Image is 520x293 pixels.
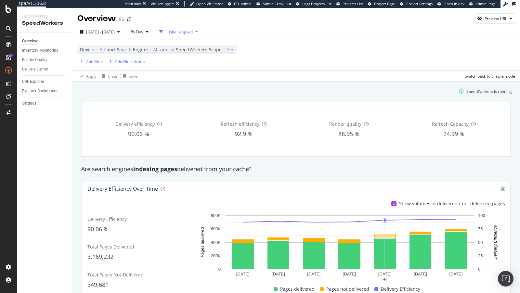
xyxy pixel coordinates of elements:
button: Save [121,71,137,81]
span: Search Engine [117,46,148,53]
span: Open in dev [444,1,464,6]
span: 90.06 % [128,130,149,138]
div: Open Intercom Messenger [498,271,513,287]
div: Overview [22,38,38,45]
span: and [107,46,115,53]
span: 3,169,232 [87,253,113,261]
text: 800K [211,213,221,218]
a: Project Page [368,1,395,6]
a: Overview [22,38,67,45]
div: Render Quality [22,57,47,63]
a: Projects List [336,1,363,6]
span: Logs Projects List [302,1,331,6]
span: Projects List [343,1,363,6]
span: 349,681 [87,281,109,288]
span: Project Page [374,1,395,6]
div: Add Filter Group [115,59,145,64]
a: Inventory Monitoring [22,47,67,54]
a: Open in dev [437,1,464,6]
a: Admin Page [469,1,496,6]
a: Project Settings [400,1,433,6]
span: Open Viz Editor [196,1,223,6]
text: 75 [478,226,483,231]
div: bug [500,186,505,191]
a: Render Quality [22,57,67,63]
span: Delivery Efficiency [381,285,420,293]
span: [DATE] - [DATE] [86,29,115,35]
div: Are search engines delivered from your cache? [78,165,514,173]
text: [DATE] [414,272,427,276]
span: 88.95 % [338,130,359,138]
div: 1 Filter Applied [166,29,193,35]
a: Admin Crawl List [256,1,291,6]
div: URL Explorer [22,78,44,85]
span: Admin Crawl List [263,1,291,6]
span: 92.9 % [235,130,253,138]
span: Delivery efficiency [115,121,155,127]
button: 1 Filter Applied [157,27,201,37]
div: Delivery Center [22,66,48,73]
span: In SpeedWorkers Scope [170,46,222,53]
span: = [223,46,226,53]
div: Inventory Monitoring [22,47,58,54]
span: 90.06 % [87,225,109,233]
span: By Day [128,29,143,34]
text: 25 [478,253,483,258]
span: Yes [227,45,234,54]
button: Add Filter Group [106,57,145,65]
a: Delivery Center [22,66,67,73]
span: Pages not delivered [326,285,369,293]
text: [DATE] [236,272,250,276]
span: Total Pages Not-Delivered [87,272,144,278]
strong: indexing pages [133,165,177,173]
span: Refresh Capacity [432,121,469,127]
span: Refresh efficiency [221,121,259,127]
div: Clear [108,73,118,79]
button: Preview URL [474,13,515,24]
text: [DATE] [343,272,356,276]
text: [DATE] [449,272,462,276]
a: Settings [22,100,67,107]
button: Add Filter [77,57,103,65]
div: Settings [22,100,36,107]
div: Switch back to Simple mode [465,73,515,79]
div: Apply [86,73,96,79]
button: Apply [77,71,96,81]
text: Delivery Efficiency [493,225,498,260]
text: 0 [218,267,221,272]
div: Save [129,73,137,79]
span: 24.99 % [443,130,464,138]
text: [DATE] [307,272,320,276]
div: SpeedWorkers is running [466,89,512,94]
text: 0 [478,267,480,272]
text: 50 [478,240,483,245]
span: and [160,46,169,53]
span: = [96,46,98,53]
text: 400K [211,240,221,245]
span: FTL admin [234,1,252,6]
div: Add Filter [86,59,103,64]
span: All [153,45,159,54]
a: Logs Projects List [296,1,331,6]
span: Project Settings [406,1,433,6]
div: RS [119,16,124,22]
text: [DATE] [378,272,392,276]
div: plus [382,277,387,282]
div: Explorer Bookmarks [22,88,57,95]
div: Delivery Efficiency over time [87,185,158,192]
a: URL Explorer [22,78,67,85]
div: arrow-right-arrow-left [127,17,131,21]
span: = [149,46,152,53]
button: [DATE] - [DATE] [77,27,123,37]
div: Show volumes of delivered / not delivered pages [399,200,505,207]
text: 600K [211,226,221,231]
div: ReadOnly: [123,1,141,6]
span: Render quality [329,121,361,127]
button: Switch back to Simple mode [462,71,515,81]
div: Overview [77,13,116,24]
button: By Day [128,27,151,37]
span: Delivery Efficiency [87,216,127,222]
text: [DATE] [272,272,285,276]
svg: A chart. [194,212,505,280]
